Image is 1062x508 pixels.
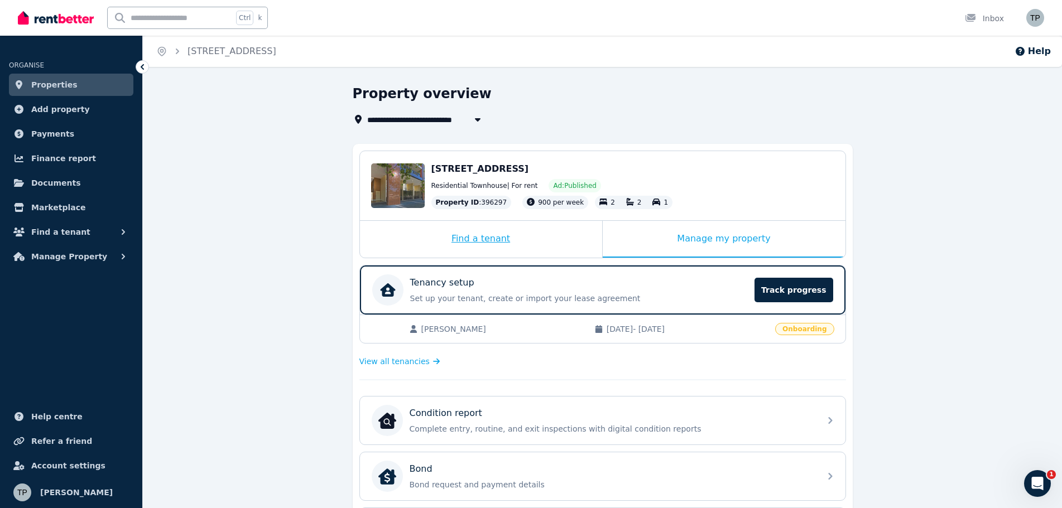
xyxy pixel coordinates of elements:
[31,250,107,263] span: Manage Property
[143,36,290,67] nav: Breadcrumb
[421,323,583,335] span: [PERSON_NAME]
[31,103,90,116] span: Add property
[31,434,92,448] span: Refer a friend
[258,13,262,22] span: k
[31,201,85,214] span: Marketplace
[188,46,276,56] a: [STREET_ADDRESS]
[410,462,433,476] p: Bond
[9,405,133,428] a: Help centre
[360,221,602,258] div: Find a tenant
[410,276,474,289] p: Tenancy setup
[410,479,814,490] p: Bond request and payment details
[1026,9,1044,27] img: Tamara Pratt
[31,410,83,423] span: Help centre
[755,278,833,302] span: Track progress
[360,396,845,444] a: Condition reportCondition reportComplete entry, routine, and exit inspections with digital condit...
[637,199,642,206] span: 2
[9,147,133,170] a: Finance report
[31,225,90,239] span: Find a tenant
[1047,470,1056,479] span: 1
[378,412,396,429] img: Condition report
[9,196,133,219] a: Marketplace
[538,199,584,206] span: 900 per week
[410,293,748,304] p: Set up your tenant, create or import your lease agreement
[1024,470,1051,497] iframe: Intercom live chat
[40,486,113,499] span: [PERSON_NAME]
[31,78,78,91] span: Properties
[436,198,479,207] span: Property ID
[31,152,96,165] span: Finance report
[360,452,845,500] a: BondBondBond request and payment details
[360,265,845,315] a: Tenancy setupSet up your tenant, create or import your lease agreementTrack progress
[603,221,845,258] div: Manage my property
[431,196,512,209] div: : 396297
[18,9,94,26] img: RentBetter
[359,356,430,367] span: View all tenancies
[236,11,253,25] span: Ctrl
[9,61,44,69] span: ORGANISE
[9,245,133,268] button: Manage Property
[775,323,834,335] span: Onboarding
[1015,45,1051,58] button: Help
[31,459,105,472] span: Account settings
[31,127,74,141] span: Payments
[410,407,482,420] p: Condition report
[611,199,615,206] span: 2
[410,423,814,434] p: Complete entry, routine, and exit inspections with digital condition reports
[9,98,133,120] a: Add property
[359,356,440,367] a: View all tenancies
[9,221,133,243] button: Find a tenant
[353,85,492,103] h1: Property overview
[13,483,31,501] img: Tamara Pratt
[553,181,596,190] span: Ad: Published
[9,454,133,477] a: Account settings
[378,467,396,485] img: Bond
[9,74,133,96] a: Properties
[9,172,133,194] a: Documents
[431,163,529,174] span: [STREET_ADDRESS]
[9,123,133,145] a: Payments
[607,323,768,335] span: [DATE] - [DATE]
[664,199,668,206] span: 1
[31,176,81,190] span: Documents
[965,13,1004,24] div: Inbox
[431,181,538,190] span: Residential Townhouse | For rent
[9,430,133,452] a: Refer a friend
